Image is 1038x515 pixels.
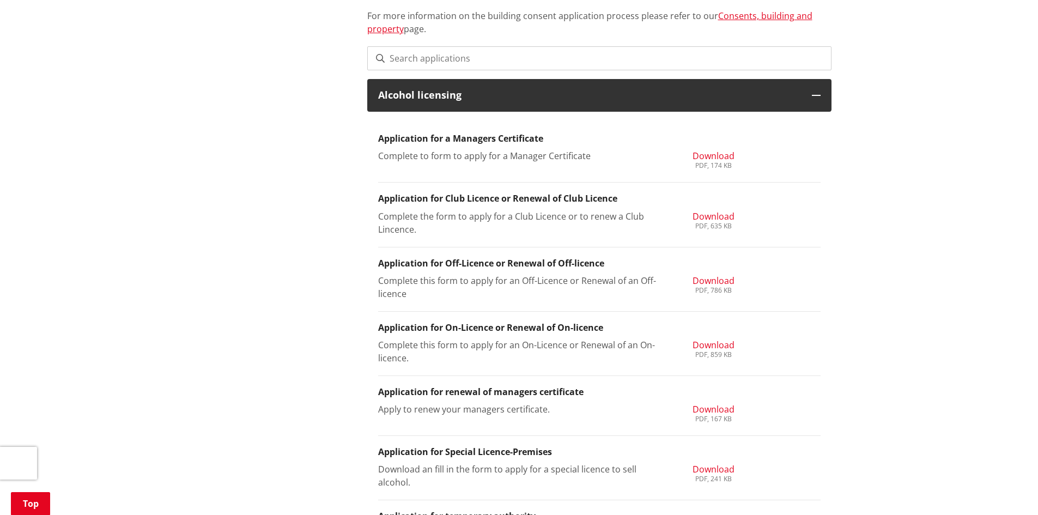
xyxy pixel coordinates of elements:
[693,275,735,287] span: Download
[11,492,50,515] a: Top
[693,476,735,482] div: PDF, 241 KB
[693,210,735,222] span: Download
[693,416,735,422] div: PDF, 167 KB
[378,274,667,300] p: Complete this form to apply for an Off-Licence or Renewal of an Off-licence
[378,447,821,457] h3: Application for Special Licence-Premises
[378,403,667,416] p: Apply to renew your managers certificate.
[693,339,735,351] span: Download
[693,463,735,475] span: Download
[693,403,735,422] a: Download PDF, 167 KB
[693,223,735,229] div: PDF, 635 KB
[988,469,1027,508] iframe: Messenger Launcher
[367,46,831,70] input: Search applications
[693,338,735,358] a: Download PDF, 859 KB
[378,323,821,333] h3: Application for On-Licence or Renewal of On-licence
[693,463,735,482] a: Download PDF, 241 KB
[693,274,735,294] a: Download PDF, 786 KB
[378,134,821,144] h3: Application for a Managers Certificate
[693,149,735,169] a: Download PDF, 174 KB
[693,287,735,294] div: PDF, 786 KB
[693,352,735,358] div: PDF, 859 KB
[693,162,735,169] div: PDF, 174 KB
[378,338,667,365] p: Complete this form to apply for an On-Licence or Renewal of an On-licence.
[378,90,801,101] h3: Alcohol licensing
[378,193,821,204] h3: Application for Club Licence or Renewal of Club Licence
[378,149,667,162] p: Complete to form to apply for a Manager Certificate
[378,258,821,269] h3: Application for Off-Licence or Renewal of Off-licence
[378,387,821,397] h3: Application for renewal of managers certificate
[378,210,667,236] p: Complete the form to apply for a Club Licence or to renew a Club Lincence.
[367,10,812,35] a: Consents, building and property
[693,150,735,162] span: Download
[693,403,735,415] span: Download
[378,463,667,489] p: Download an fill in the form to apply for a special licence to sell alcohol.
[693,210,735,229] a: Download PDF, 635 KB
